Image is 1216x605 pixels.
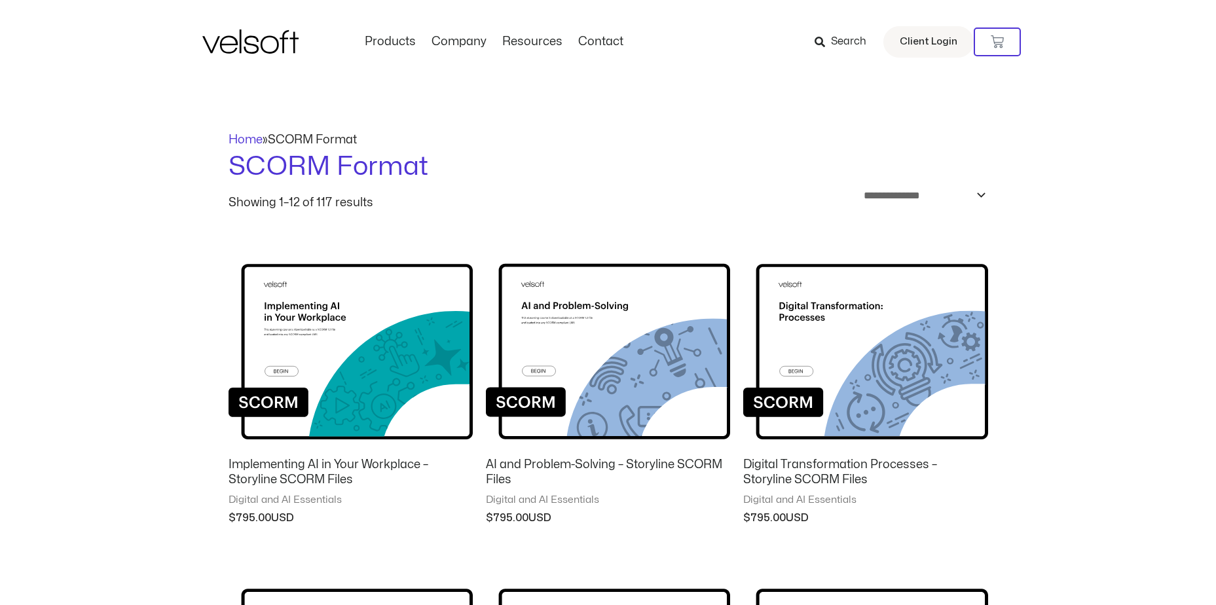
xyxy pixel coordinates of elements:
[743,457,987,488] h2: Digital Transformation Processes – Storyline SCORM Files
[202,29,299,54] img: Velsoft Training Materials
[486,513,493,523] span: $
[486,235,730,448] img: AI and Problem-Solving - Storyline SCORM Files
[268,134,357,145] span: SCORM Format
[900,33,957,50] span: Client Login
[486,457,730,488] h2: AI and Problem-Solving – Storyline SCORM Files
[831,33,866,50] span: Search
[229,134,263,145] a: Home
[743,235,987,448] img: Digital Transformation Processes - Storyline SCORM Files
[357,35,631,49] nav: Menu
[486,494,730,507] span: Digital and AI Essentials
[229,513,236,523] span: $
[229,513,271,523] bdi: 795.00
[229,235,473,448] img: Implementing AI in Your Workplace - Storyline SCORM Files
[229,149,988,185] h1: SCORM Format
[486,457,730,494] a: AI and Problem-Solving – Storyline SCORM Files
[743,513,786,523] bdi: 795.00
[743,494,987,507] span: Digital and AI Essentials
[883,26,974,58] a: Client Login
[743,457,987,494] a: Digital Transformation Processes – Storyline SCORM Files
[229,494,473,507] span: Digital and AI Essentials
[494,35,570,49] a: ResourcesMenu Toggle
[486,513,528,523] bdi: 795.00
[743,513,750,523] span: $
[229,134,357,145] span: »
[815,31,875,53] a: Search
[855,185,988,206] select: Shop order
[229,457,473,488] h2: Implementing AI in Your Workplace – Storyline SCORM Files
[424,35,494,49] a: CompanyMenu Toggle
[357,35,424,49] a: ProductsMenu Toggle
[229,457,473,494] a: Implementing AI in Your Workplace – Storyline SCORM Files
[229,197,373,209] p: Showing 1–12 of 117 results
[570,35,631,49] a: ContactMenu Toggle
